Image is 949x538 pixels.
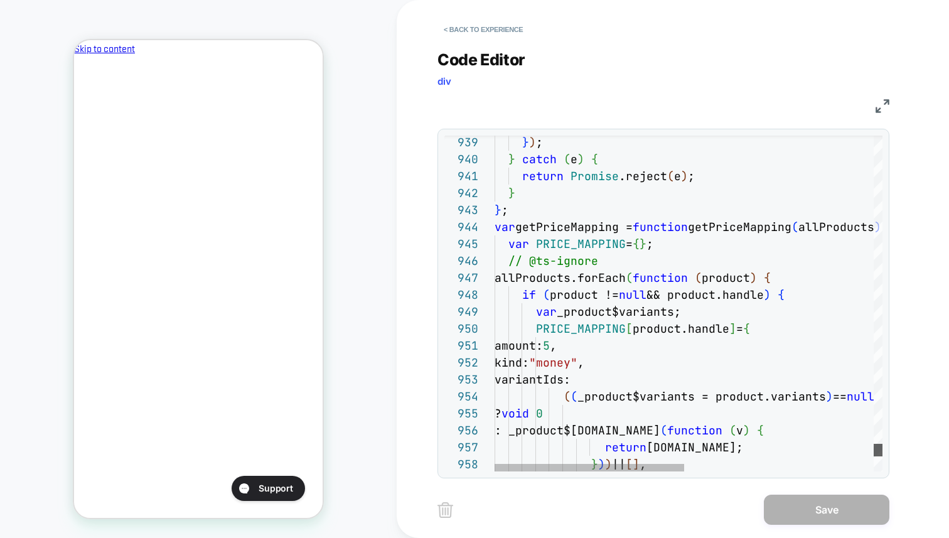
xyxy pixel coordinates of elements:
span: getPriceMapping = [515,220,633,234]
span: function [667,423,722,438]
button: < Back to experience [437,19,529,40]
span: e [674,169,681,183]
span: } [522,135,529,149]
span: PRICE_MAPPING [536,321,626,336]
div: 947 [444,269,478,286]
span: } [508,152,515,166]
div: 958 [444,456,478,473]
span: { [633,237,640,251]
span: ) [826,389,833,404]
span: var [495,220,515,234]
div: 945 [444,235,478,252]
span: } [591,457,598,471]
span: .reject [619,169,667,183]
span: = [736,321,743,336]
span: void [501,406,529,421]
span: return [605,440,646,455]
span: ( [626,271,633,285]
span: [ [626,321,633,336]
span: 0 [536,406,543,421]
span: ) [577,152,584,166]
div: 946 [444,252,478,269]
span: ; [501,203,508,217]
span: product != [550,288,619,302]
span: ( [564,389,571,404]
img: fullscreen [876,99,889,113]
span: 5 [543,338,550,353]
span: ] [633,457,640,471]
span: div [437,75,451,87]
span: e [571,152,577,166]
span: _product$variants; [557,304,681,319]
span: ; [688,169,695,183]
div: 957 [444,439,478,456]
span: ( [660,423,667,438]
span: kind: [495,355,529,370]
span: _product$variants = product.variants [577,389,826,404]
span: allProducts.forEach [495,271,626,285]
span: amount: [495,338,543,353]
span: { [757,423,764,438]
span: Code Editor [437,50,525,69]
div: 939 [444,134,478,151]
span: if [522,288,536,302]
div: 949 [444,303,478,320]
span: "money" [529,355,577,370]
span: : _product$[DOMAIN_NAME] [495,423,660,438]
span: ) [764,288,771,302]
span: ) [750,271,757,285]
div: 948 [444,286,478,303]
span: // @ts-ignore [508,254,598,268]
span: ) [681,169,688,183]
span: ) [743,423,750,438]
div: 951 [444,337,478,354]
div: 953 [444,371,478,388]
span: null [847,389,874,404]
span: ) [605,457,612,471]
span: { [743,321,750,336]
span: ] [729,321,736,336]
div: 950 [444,320,478,337]
span: return [522,169,564,183]
div: 952 [444,354,478,371]
div: 954 [444,388,478,405]
span: && product.handle [646,288,764,302]
span: ? [495,406,501,421]
span: ) [529,135,536,149]
button: Save [764,495,889,525]
span: product.handle [633,321,729,336]
span: var [508,237,529,251]
span: } [508,186,515,200]
span: , [640,457,646,471]
div: 943 [444,202,478,218]
span: ; [536,135,543,149]
span: , [550,338,557,353]
span: PRICE_MAPPING [536,237,626,251]
span: function [633,220,688,234]
span: Promise [571,169,619,183]
div: 956 [444,422,478,439]
div: 941 [444,168,478,185]
span: ( [667,169,674,183]
span: ( [543,288,550,302]
span: { [591,152,598,166]
span: product [702,271,750,285]
iframe: Gorgias live chat messenger [151,431,236,465]
span: { [764,271,771,285]
span: { [778,288,785,302]
span: = [626,237,633,251]
span: ( [729,423,736,438]
span: allProducts [798,220,874,234]
span: null [619,288,646,302]
span: == [833,389,847,404]
span: } [640,237,646,251]
span: ( [791,220,798,234]
span: , [577,355,584,370]
div: 940 [444,151,478,168]
span: || [612,457,626,471]
span: ( [564,152,571,166]
div: 942 [444,185,478,202]
span: getPriceMapping [688,220,791,234]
